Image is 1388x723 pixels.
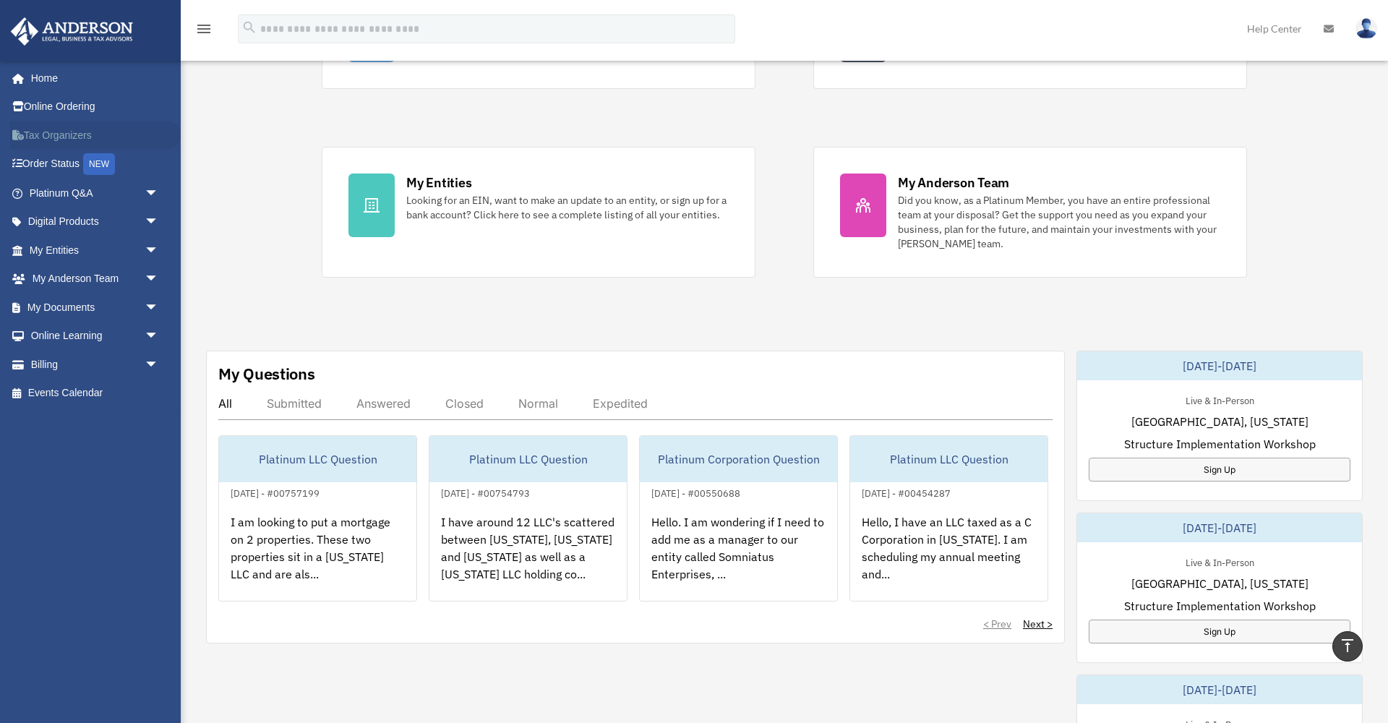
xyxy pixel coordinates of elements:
[10,350,181,379] a: Billingarrow_drop_down
[898,174,1009,192] div: My Anderson Team
[145,293,173,322] span: arrow_drop_down
[1131,413,1308,430] span: [GEOGRAPHIC_DATA], [US_STATE]
[218,396,232,411] div: All
[593,396,648,411] div: Expedited
[219,484,331,500] div: [DATE] - #00757199
[267,396,322,411] div: Submitted
[1131,575,1308,592] span: [GEOGRAPHIC_DATA], [US_STATE]
[145,236,173,265] span: arrow_drop_down
[1089,458,1350,482] a: Sign Up
[10,150,181,179] a: Order StatusNEW
[1124,435,1316,453] span: Structure Implementation Workshop
[10,293,181,322] a: My Documentsarrow_drop_down
[640,502,837,615] div: Hello. I am wondering if I need to add me as a manager to our entity called Somniatus Enterprises...
[145,208,173,237] span: arrow_drop_down
[219,502,416,615] div: I am looking to put a mortgage on 2 properties. These two properties sit in a [US_STATE] LLC and ...
[1124,597,1316,615] span: Structure Implementation Workshop
[518,396,558,411] div: Normal
[850,436,1048,482] div: Platinum LLC Question
[1339,637,1356,654] i: vertical_align_top
[10,64,173,93] a: Home
[145,350,173,380] span: arrow_drop_down
[10,236,181,265] a: My Entitiesarrow_drop_down
[640,484,752,500] div: [DATE] - #00550688
[10,93,181,121] a: Online Ordering
[218,363,315,385] div: My Questions
[10,322,181,351] a: Online Learningarrow_drop_down
[10,208,181,236] a: Digital Productsarrow_drop_down
[850,502,1048,615] div: Hello, I have an LLC taxed as a C Corporation in [US_STATE]. I am scheduling my annual meeting an...
[195,25,213,38] a: menu
[406,193,729,222] div: Looking for an EIN, want to make an update to an entity, or sign up for a bank account? Click her...
[429,484,541,500] div: [DATE] - #00754793
[1174,554,1266,569] div: Live & In-Person
[218,435,417,602] a: Platinum LLC Question[DATE] - #00757199I am looking to put a mortgage on 2 properties. These two ...
[10,121,181,150] a: Tax Organizers
[145,179,173,208] span: arrow_drop_down
[1077,513,1362,542] div: [DATE]-[DATE]
[849,435,1048,602] a: Platinum LLC Question[DATE] - #00454287Hello, I have an LLC taxed as a C Corporation in [US_STATE...
[145,322,173,351] span: arrow_drop_down
[1077,351,1362,380] div: [DATE]-[DATE]
[83,153,115,175] div: NEW
[241,20,257,35] i: search
[429,502,627,615] div: I have around 12 LLC's scattered between [US_STATE], [US_STATE] and [US_STATE] as well as a [US_S...
[1174,392,1266,407] div: Live & In-Person
[1023,617,1053,631] a: Next >
[1077,675,1362,704] div: [DATE]-[DATE]
[195,20,213,38] i: menu
[429,436,627,482] div: Platinum LLC Question
[850,484,962,500] div: [DATE] - #00454287
[10,179,181,208] a: Platinum Q&Aarrow_drop_down
[639,435,838,602] a: Platinum Corporation Question[DATE] - #00550688Hello. I am wondering if I need to add me as a man...
[10,379,181,408] a: Events Calendar
[429,435,627,602] a: Platinum LLC Question[DATE] - #00754793I have around 12 LLC's scattered between [US_STATE], [US_S...
[898,193,1220,251] div: Did you know, as a Platinum Member, you have an entire professional team at your disposal? Get th...
[1355,18,1377,39] img: User Pic
[406,174,471,192] div: My Entities
[7,17,137,46] img: Anderson Advisors Platinum Portal
[322,147,755,278] a: My Entities Looking for an EIN, want to make an update to an entity, or sign up for a bank accoun...
[145,265,173,294] span: arrow_drop_down
[813,147,1247,278] a: My Anderson Team Did you know, as a Platinum Member, you have an entire professional team at your...
[1332,631,1363,662] a: vertical_align_top
[356,396,411,411] div: Answered
[219,436,416,482] div: Platinum LLC Question
[640,436,837,482] div: Platinum Corporation Question
[1089,620,1350,643] a: Sign Up
[10,265,181,294] a: My Anderson Teamarrow_drop_down
[445,396,484,411] div: Closed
